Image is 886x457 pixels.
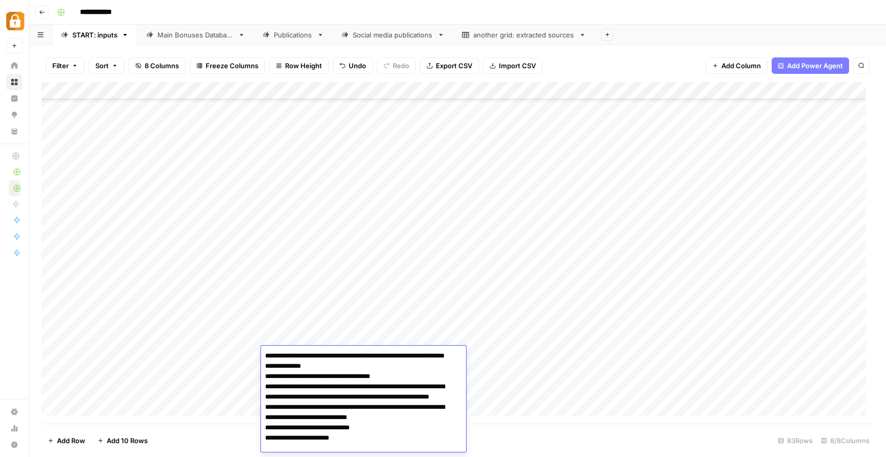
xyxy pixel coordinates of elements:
[787,61,843,71] span: Add Power Agent
[190,57,265,74] button: Freeze Columns
[706,57,768,74] button: Add Column
[420,57,479,74] button: Export CSV
[6,123,23,140] a: Your Data
[6,404,23,420] a: Settings
[89,57,125,74] button: Sort
[6,8,23,34] button: Workspace: Adzz
[774,432,817,449] div: 83 Rows
[393,61,409,71] span: Redo
[721,61,761,71] span: Add Column
[95,61,109,71] span: Sort
[333,25,453,45] a: Social media publications
[453,25,595,45] a: another grid: extracted sources
[57,435,85,446] span: Add Row
[377,57,416,74] button: Redo
[353,30,433,40] div: Social media publications
[499,61,536,71] span: Import CSV
[206,61,258,71] span: Freeze Columns
[52,61,69,71] span: Filter
[6,74,23,90] a: Browse
[483,57,542,74] button: Import CSV
[6,107,23,123] a: Opportunities
[107,435,148,446] span: Add 10 Rows
[772,57,849,74] button: Add Power Agent
[6,436,23,453] button: Help + Support
[6,420,23,436] a: Usage
[91,432,154,449] button: Add 10 Rows
[285,61,322,71] span: Row Height
[145,61,179,71] span: 8 Columns
[6,12,25,30] img: Adzz Logo
[349,61,366,71] span: Undo
[46,57,85,74] button: Filter
[42,432,91,449] button: Add Row
[6,90,23,107] a: Insights
[72,30,117,40] div: START: inputs
[473,30,575,40] div: another grid: extracted sources
[6,57,23,74] a: Home
[333,57,373,74] button: Undo
[269,57,329,74] button: Row Height
[254,25,333,45] a: Publications
[137,25,254,45] a: Main Bonuses Database
[157,30,234,40] div: Main Bonuses Database
[436,61,472,71] span: Export CSV
[817,432,874,449] div: 8/8 Columns
[274,30,313,40] div: Publications
[52,25,137,45] a: START: inputs
[129,57,186,74] button: 8 Columns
